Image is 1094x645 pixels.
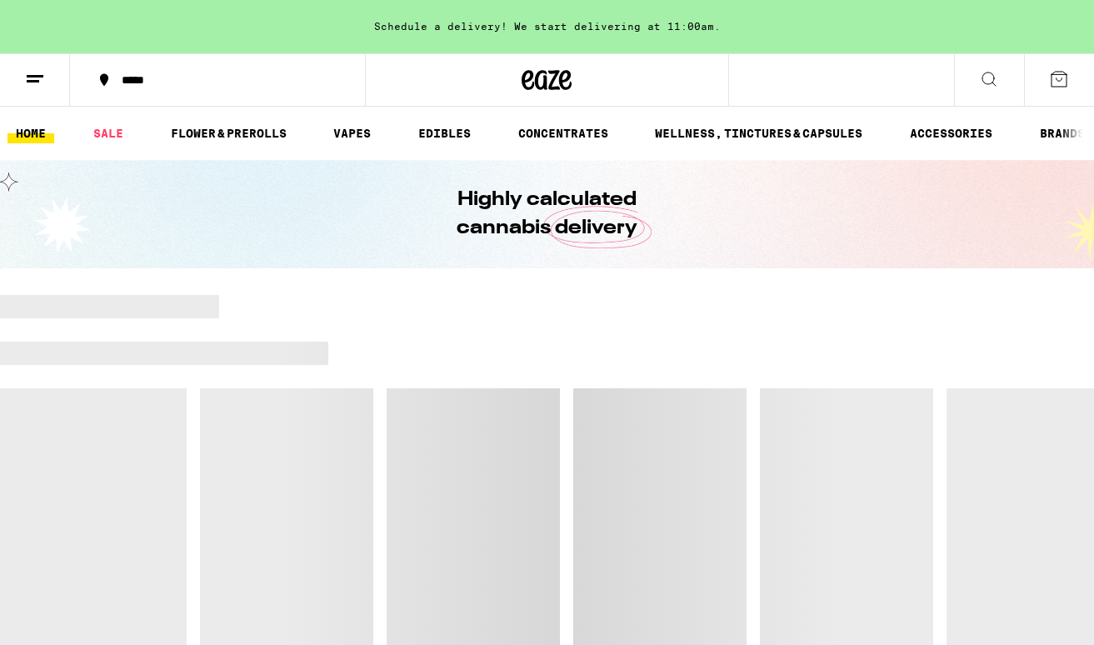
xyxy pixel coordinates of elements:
a: SALE [85,123,132,143]
a: BRANDS [1032,123,1093,143]
a: WELLNESS, TINCTURES & CAPSULES [647,123,871,143]
a: VAPES [325,123,379,143]
a: EDIBLES [410,123,479,143]
a: ACCESSORIES [902,123,1001,143]
a: FLOWER & PREROLLS [162,123,295,143]
a: CONCENTRATES [510,123,617,143]
h1: Highly calculated cannabis delivery [410,186,685,242]
a: HOME [7,123,54,143]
